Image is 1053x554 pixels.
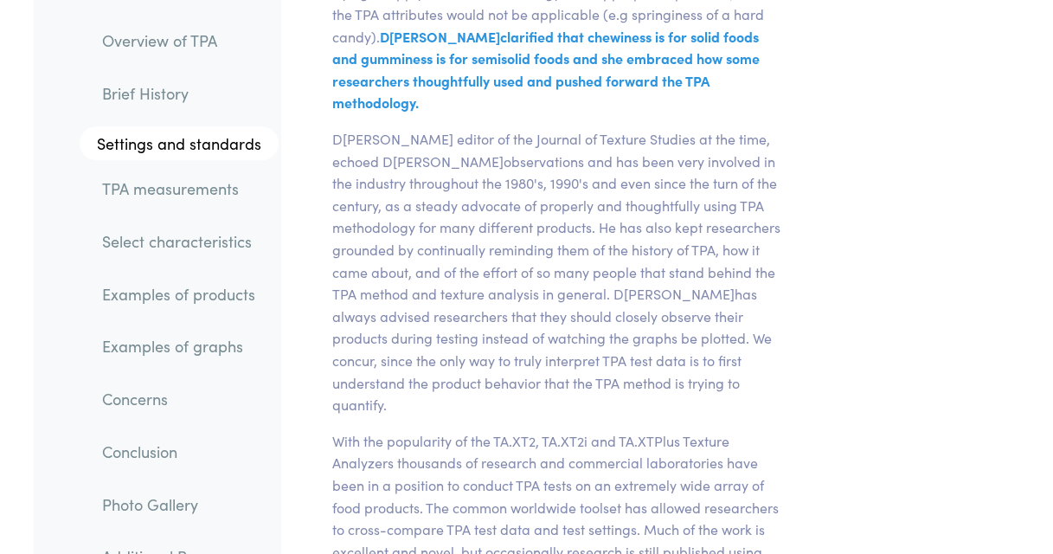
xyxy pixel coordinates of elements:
[88,484,279,524] a: Photo Gallery
[88,326,279,366] a: Examples of graphs
[332,27,760,113] span: D[PERSON_NAME]clarified that chewiness is for solid foods and gumminess is for semisolid foods an...
[88,379,279,419] a: Concerns
[80,126,279,160] a: Settings and standards
[322,128,793,416] p: D[PERSON_NAME] editor of the Journal of Texture Studies at the time, echoed D[PERSON_NAME]observa...
[88,21,279,61] a: Overview of TPA
[88,432,279,472] a: Conclusion
[88,169,279,209] a: TPA measurements
[88,74,279,113] a: Brief History
[88,274,279,314] a: Examples of products
[88,222,279,261] a: Select characteristics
